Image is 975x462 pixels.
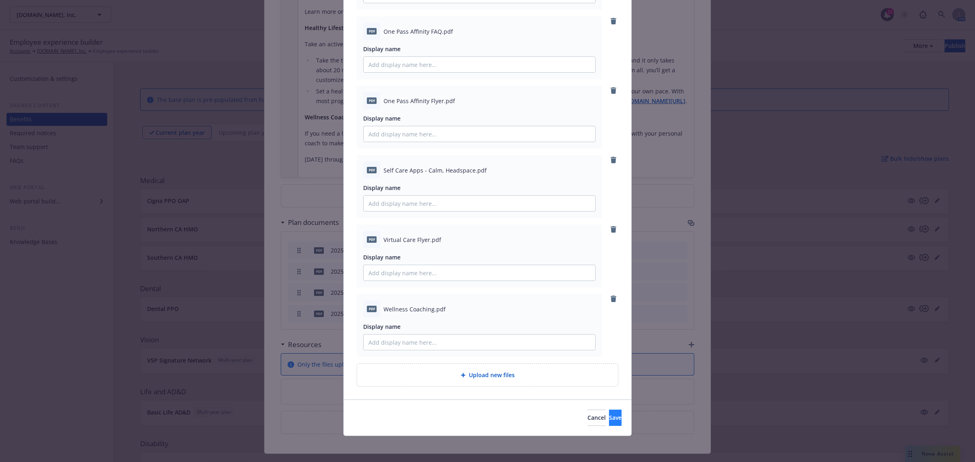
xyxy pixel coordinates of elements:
a: remove [609,86,618,95]
a: remove [609,16,618,26]
input: Add display name here... [364,335,595,350]
div: Upload new files [357,363,618,386]
span: Display name [363,253,401,261]
span: pdf [367,28,377,34]
span: One Pass Affinity FAQ.pdf [383,27,453,36]
input: Add display name here... [364,57,595,72]
span: Display name [363,114,401,122]
a: remove [609,294,618,304]
span: One Pass Affinity Flyer.pdf [383,97,455,105]
span: pdf [367,167,377,173]
span: Wellness Coaching.pdf [383,305,446,313]
span: Display name [363,45,401,53]
span: pdf [367,306,377,312]
a: remove [609,225,618,234]
span: Display name [363,323,401,330]
span: Self Care Apps - Calm, Headspace.pdf [383,166,487,175]
span: Virtual Care Flyer.pdf [383,235,441,244]
span: pdf [367,236,377,242]
span: Save [609,414,622,421]
button: Save [609,410,622,426]
a: remove [609,155,618,165]
button: Cancel [587,410,606,426]
input: Add display name here... [364,126,595,142]
span: Display name [363,184,401,192]
input: Add display name here... [364,196,595,211]
span: Upload new files [469,371,515,379]
input: Add display name here... [364,265,595,281]
span: pdf [367,97,377,104]
span: Cancel [587,414,606,421]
